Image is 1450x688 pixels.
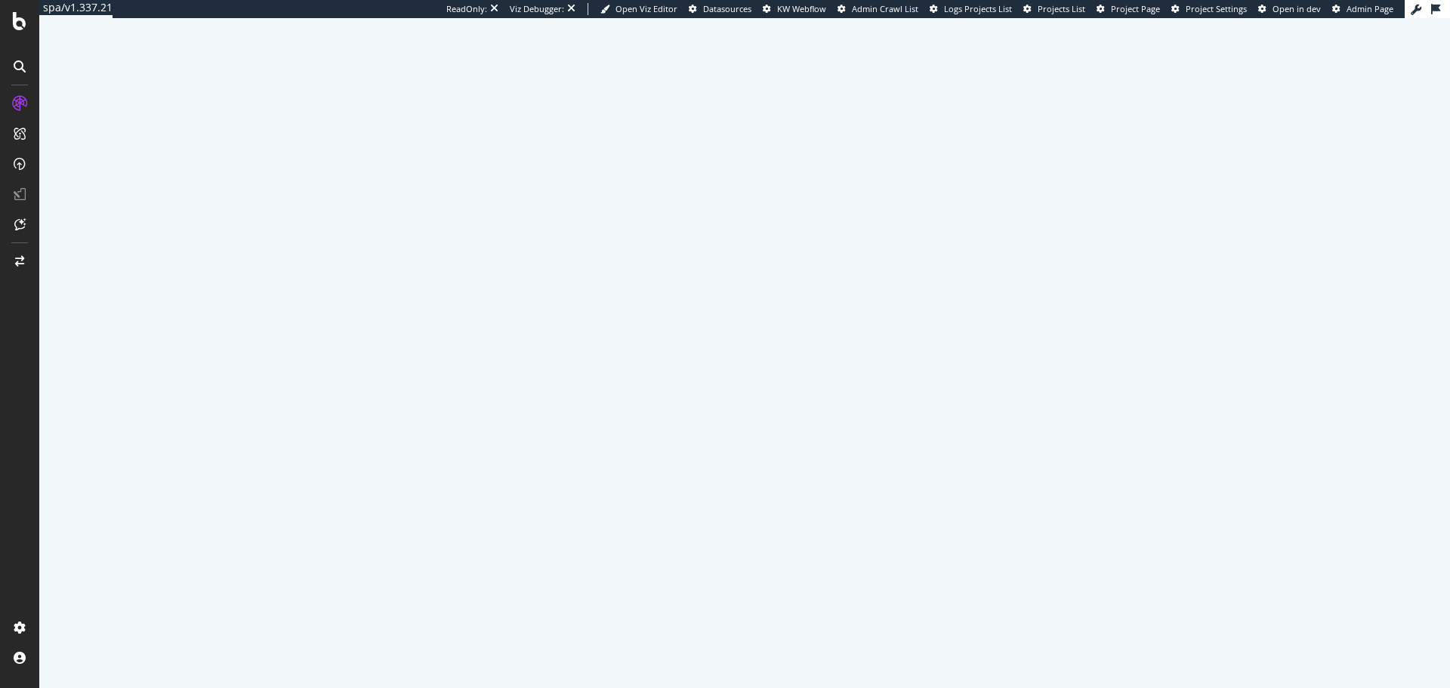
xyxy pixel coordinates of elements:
[1332,3,1393,15] a: Admin Page
[1258,3,1321,15] a: Open in dev
[930,3,1012,15] a: Logs Projects List
[689,3,751,15] a: Datasources
[703,3,751,14] span: Datasources
[852,3,918,14] span: Admin Crawl List
[1171,3,1247,15] a: Project Settings
[690,314,799,369] div: animation
[1038,3,1085,14] span: Projects List
[1347,3,1393,14] span: Admin Page
[446,3,487,15] div: ReadOnly:
[1111,3,1160,14] span: Project Page
[510,3,564,15] div: Viz Debugger:
[838,3,918,15] a: Admin Crawl List
[615,3,677,14] span: Open Viz Editor
[944,3,1012,14] span: Logs Projects List
[1186,3,1247,14] span: Project Settings
[1097,3,1160,15] a: Project Page
[1273,3,1321,14] span: Open in dev
[763,3,826,15] a: KW Webflow
[1023,3,1085,15] a: Projects List
[777,3,826,14] span: KW Webflow
[600,3,677,15] a: Open Viz Editor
